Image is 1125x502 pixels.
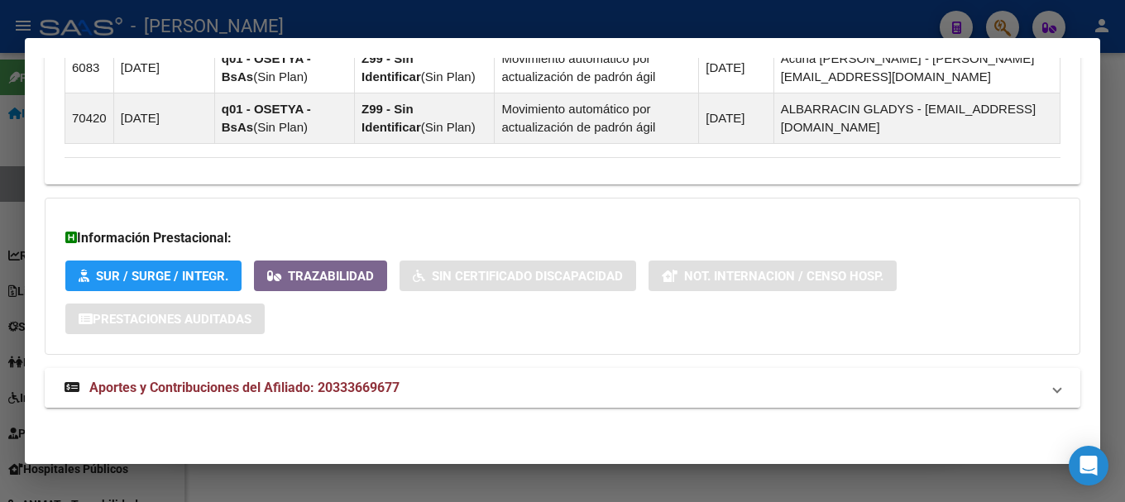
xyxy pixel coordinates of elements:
[65,228,1060,248] h3: Información Prestacional:
[495,93,699,143] td: Movimiento automático por actualización de padrón ágil
[361,51,421,84] strong: Z99 - Sin Identificar
[65,93,114,143] td: 70420
[96,269,228,284] span: SUR / SURGE / INTEGR.
[93,312,251,327] span: Prestaciones Auditadas
[113,42,214,93] td: [DATE]
[425,120,472,134] span: Sin Plan
[257,69,304,84] span: Sin Plan
[254,261,387,291] button: Trazabilidad
[361,102,421,134] strong: Z99 - Sin Identificar
[355,93,495,143] td: ( )
[773,42,1060,93] td: Acuña [PERSON_NAME] - [PERSON_NAME][EMAIL_ADDRESS][DOMAIN_NAME]
[89,380,400,395] span: Aportes y Contribuciones del Afiliado: 20333669677
[425,69,472,84] span: Sin Plan
[699,42,773,93] td: [DATE]
[1069,446,1108,485] div: Open Intercom Messenger
[65,304,265,334] button: Prestaciones Auditadas
[214,93,354,143] td: ( )
[649,261,897,291] button: Not. Internacion / Censo Hosp.
[65,261,242,291] button: SUR / SURGE / INTEGR.
[214,42,354,93] td: ( )
[257,120,304,134] span: Sin Plan
[684,269,883,284] span: Not. Internacion / Censo Hosp.
[222,51,311,84] strong: q01 - OSETYA - BsAs
[432,269,623,284] span: Sin Certificado Discapacidad
[65,42,114,93] td: 6083
[699,93,773,143] td: [DATE]
[288,269,374,284] span: Trazabilidad
[400,261,636,291] button: Sin Certificado Discapacidad
[773,93,1060,143] td: ALBARRACIN GLADYS - [EMAIL_ADDRESS][DOMAIN_NAME]
[495,42,699,93] td: Movimiento automático por actualización de padrón ágil
[113,93,214,143] td: [DATE]
[355,42,495,93] td: ( )
[45,368,1080,408] mat-expansion-panel-header: Aportes y Contribuciones del Afiliado: 20333669677
[222,102,311,134] strong: q01 - OSETYA - BsAs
